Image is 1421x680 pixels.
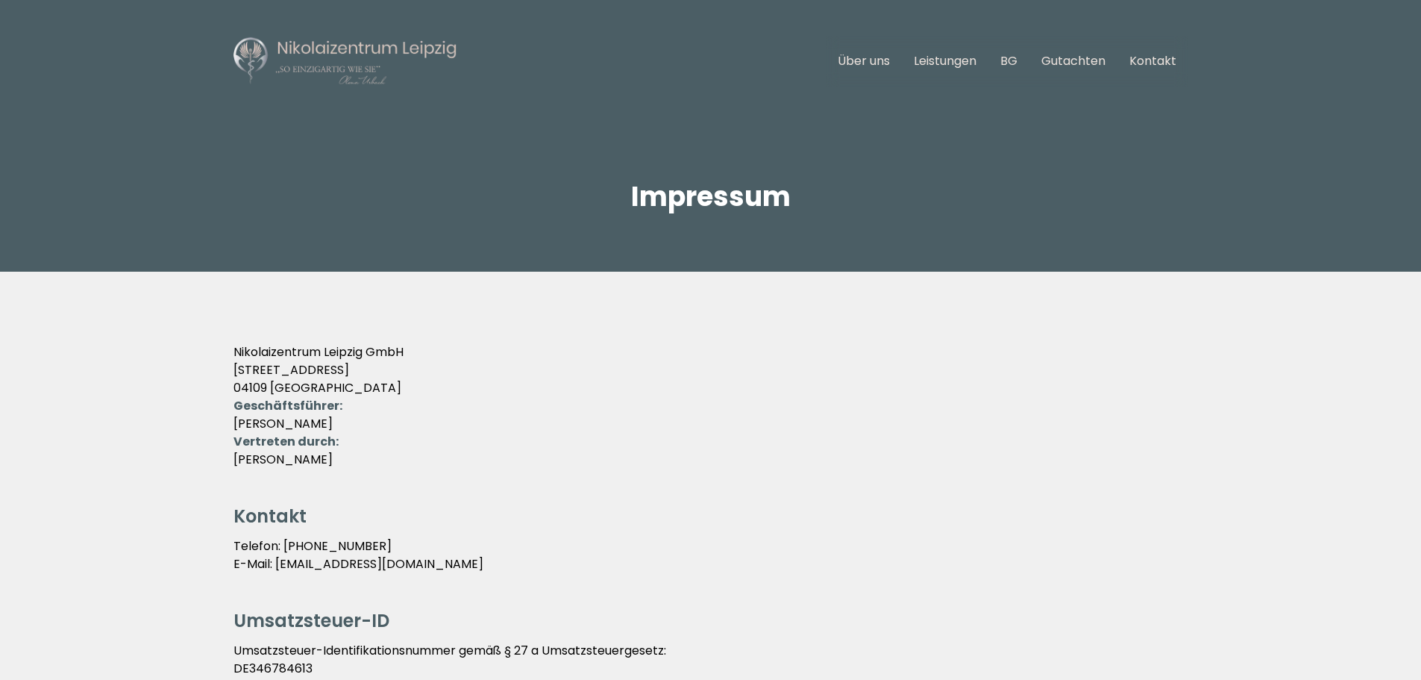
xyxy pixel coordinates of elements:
[1041,52,1105,69] a: Gutachten
[914,52,976,69] a: Leistungen
[233,397,1188,433] p: [PERSON_NAME]
[233,642,1188,678] p: Umsatzsteuer-Identifikationsnummer gemäß § 27 a Umsatzsteuergesetz: DE346784613
[233,537,1188,573] p: Telefon: [PHONE_NUMBER] E-Mail: [EMAIL_ADDRESS][DOMAIN_NAME]
[233,36,457,87] img: Nikolaizentrum Leipzig Logo
[233,433,339,450] strong: Vertreten durch:
[233,397,342,414] strong: Geschäftsführer:
[233,182,1188,212] h1: Impressum
[1129,52,1176,69] a: Kontakt
[233,343,1188,397] p: Nikolaizentrum Leipzig GmbH [STREET_ADDRESS] 04109 [GEOGRAPHIC_DATA]
[233,505,1188,528] h2: Kontakt
[233,609,1188,633] h2: Umsatzsteuer-ID
[838,52,890,69] a: Über uns
[1000,52,1017,69] a: BG
[233,433,1188,469] p: [PERSON_NAME]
